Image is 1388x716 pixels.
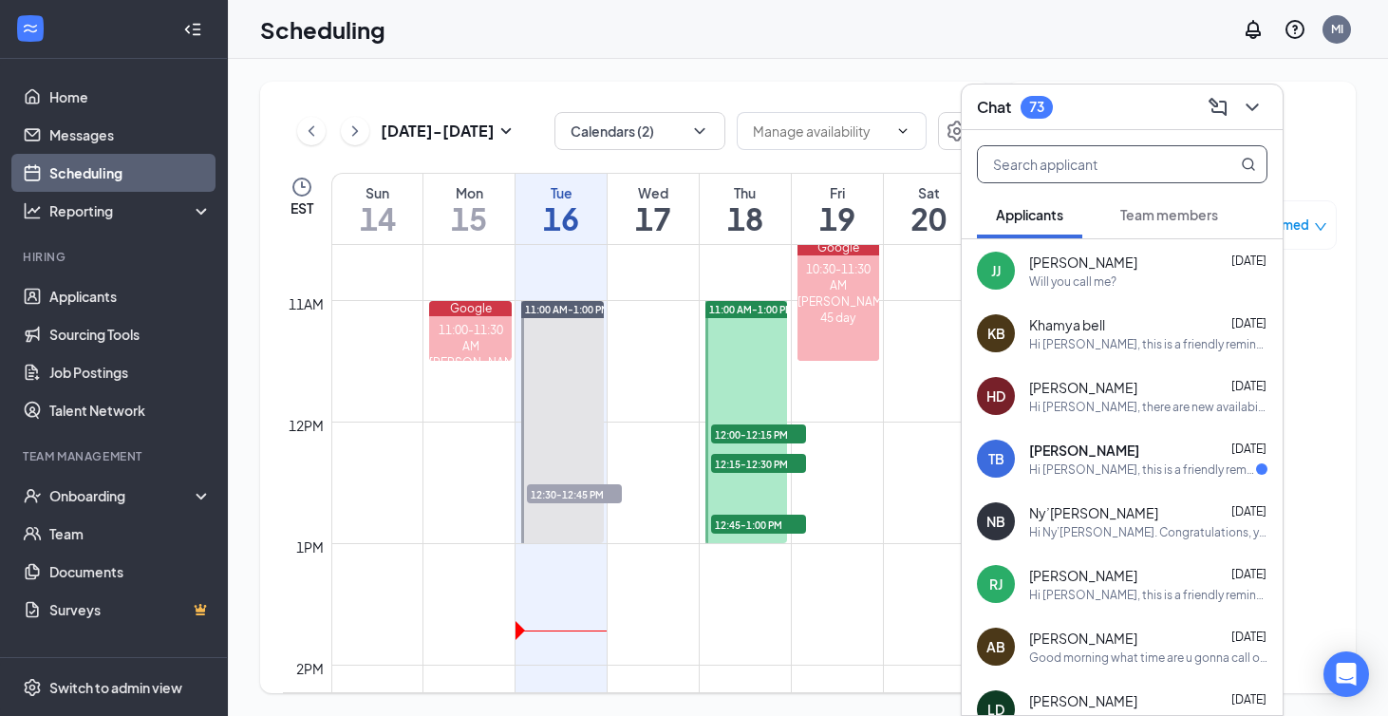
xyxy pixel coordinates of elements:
span: Khamya bell [1029,315,1105,334]
div: Good morning what time are u gonna call or is there a link I need to join [1029,650,1267,666]
span: [DATE] [1231,379,1266,393]
div: JJ [991,261,1001,280]
span: 12:45-1:00 PM [711,515,806,534]
div: Reporting [49,201,213,220]
h1: 18 [700,202,791,235]
div: Sun [332,183,422,202]
span: [DATE] [1231,316,1266,330]
span: Applicants [996,206,1063,223]
svg: QuestionInfo [1284,18,1306,41]
button: ChevronLeft [297,117,326,145]
h1: 15 [423,202,515,235]
svg: Settings [23,678,42,697]
div: Open Intercom Messenger [1323,651,1369,697]
div: MI [1331,21,1343,37]
h1: 20 [884,202,974,235]
div: Onboarding [49,486,196,505]
div: 11am [285,293,328,314]
div: KB [987,324,1005,343]
a: Talent Network [49,391,212,429]
span: [DATE] [1231,504,1266,518]
svg: Collapse [183,20,202,39]
button: ComposeMessage [1203,92,1233,122]
div: Mon [423,183,515,202]
span: EST [291,198,313,217]
div: Switch to admin view [49,678,182,697]
svg: UserCheck [23,486,42,505]
span: 12:15-12:30 PM [711,454,806,473]
span: [DATE] [1231,254,1266,268]
div: Hi Ny’[PERSON_NAME]. Congratulations, your phone interview with [DEMOGRAPHIC_DATA]-fil-A for Back... [1029,524,1267,540]
svg: ChevronDown [690,122,709,141]
a: September 17, 2025 [608,174,699,244]
span: [DATE] [1231,630,1266,644]
div: Google [429,301,511,316]
a: Documents [49,553,212,591]
div: Wed [608,183,699,202]
svg: Clock [291,176,313,198]
button: Calendars (2)ChevronDown [554,112,725,150]
h3: Chat [977,97,1011,118]
svg: Analysis [23,201,42,220]
div: HD [986,386,1005,405]
div: Hi [PERSON_NAME], there are new availabilities for an interview. This is a reminder to schedule y... [1029,399,1267,415]
div: RJ [989,575,1003,594]
a: September 18, 2025 [700,174,791,244]
div: 2pm [292,658,328,679]
div: AB [986,637,1005,656]
a: Team [49,515,212,553]
span: 12:30-12:45 PM [527,484,622,503]
div: 11:00-11:30 AM [429,322,511,354]
span: down [1314,220,1327,234]
h1: 16 [516,202,607,235]
a: Sourcing Tools [49,315,212,353]
svg: Settings [946,120,968,142]
h3: [DATE] - [DATE] [381,121,495,141]
svg: ChevronLeft [302,120,321,142]
svg: ChevronRight [346,120,365,142]
span: [PERSON_NAME] [1029,629,1137,648]
h1: Scheduling [260,13,385,46]
div: Hi [PERSON_NAME], this is a friendly reminder. Your phone interview with [DEMOGRAPHIC_DATA]-fil-A... [1029,587,1267,603]
svg: ChevronDown [1241,96,1264,119]
a: Home [49,78,212,116]
a: September 19, 2025 [792,174,883,244]
div: Fri [792,183,883,202]
span: [PERSON_NAME] [1029,441,1139,460]
span: [DATE] [1231,567,1266,581]
div: Team Management [23,448,208,464]
h1: 14 [332,202,422,235]
button: ChevronRight [341,117,369,145]
a: September 15, 2025 [423,174,515,244]
div: [PERSON_NAME] 45 day [429,354,511,386]
input: Manage availability [753,121,888,141]
h1: 19 [792,202,883,235]
svg: MagnifyingGlass [1241,157,1256,172]
div: 1pm [292,537,328,557]
svg: WorkstreamLogo [21,19,40,38]
span: 11:00 AM-1:00 PM [709,303,794,316]
a: Applicants [49,277,212,315]
div: Hi [PERSON_NAME], this is a friendly reminder. Your phone interview with [DEMOGRAPHIC_DATA]-fil-A... [1029,462,1256,478]
svg: SmallChevronDown [495,120,517,142]
span: Team members [1120,206,1218,223]
span: 12:00-12:15 PM [711,424,806,443]
a: SurveysCrown [49,591,212,629]
div: Sat [884,183,974,202]
span: [PERSON_NAME] [1029,378,1137,397]
svg: Notifications [1242,18,1265,41]
svg: ComposeMessage [1207,96,1229,119]
span: [DATE] [1231,442,1266,456]
h1: 17 [608,202,699,235]
div: TB [988,449,1004,468]
button: Settings [938,112,976,150]
div: Thu [700,183,791,202]
span: [DATE] [1231,692,1266,707]
input: Search applicant [978,146,1203,182]
div: NB [986,512,1005,531]
button: ChevronDown [1237,92,1267,122]
div: Tue [516,183,607,202]
div: 73 [1029,99,1044,115]
span: [PERSON_NAME] [1029,566,1137,585]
